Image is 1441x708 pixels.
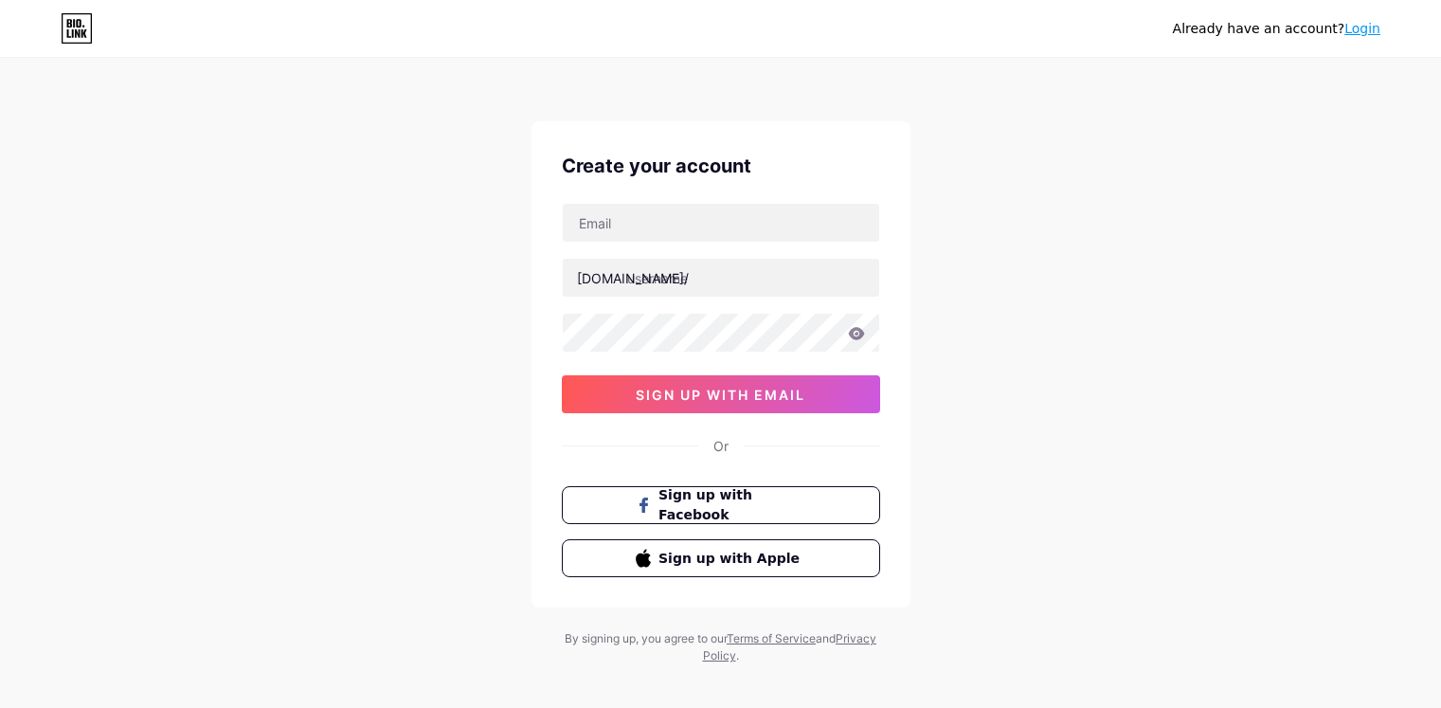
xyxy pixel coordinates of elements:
div: Already have an account? [1173,19,1380,39]
div: Or [713,436,729,456]
span: Sign up with Apple [658,549,805,569]
div: By signing up, you agree to our and . [560,630,882,664]
button: sign up with email [562,375,880,413]
div: [DOMAIN_NAME]/ [577,268,689,288]
span: sign up with email [636,387,805,403]
a: Terms of Service [727,631,816,645]
button: Sign up with Apple [562,539,880,577]
span: Sign up with Facebook [658,485,805,525]
button: Sign up with Facebook [562,486,880,524]
div: Create your account [562,152,880,180]
a: Login [1344,21,1380,36]
input: username [563,259,879,297]
input: Email [563,204,879,242]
